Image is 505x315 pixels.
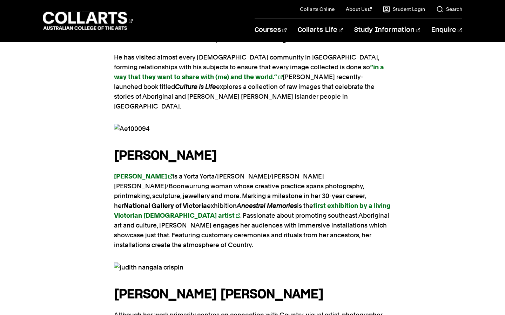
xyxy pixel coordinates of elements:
[114,171,391,250] p: is a Yorta Yorta/[PERSON_NAME]/[PERSON_NAME] [PERSON_NAME]/Boonwurrung woman whose creative pract...
[114,173,173,180] a: [PERSON_NAME]
[124,202,207,209] strong: National Gallery of Victoria
[431,19,462,42] a: Enquire
[346,6,372,13] a: About Us
[383,6,425,13] a: Student Login
[114,149,217,162] strong: [PERSON_NAME]
[43,11,133,31] div: Go to homepage
[114,124,391,134] img: Ae100094
[175,83,216,90] em: Culture Is Life
[354,19,420,42] a: Study Information
[436,6,462,13] a: Search
[298,19,343,42] a: Collarts Life
[114,288,323,301] strong: [PERSON_NAME] [PERSON_NAME]
[255,19,287,42] a: Courses
[114,262,391,272] img: judith nangala crispin
[114,52,391,111] p: He has visited almost every [DEMOGRAPHIC_DATA] community in [GEOGRAPHIC_DATA], forming relationsh...
[237,202,297,209] em: Ancestral Memories
[300,6,335,13] a: Collarts Online
[114,173,167,180] strong: [PERSON_NAME]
